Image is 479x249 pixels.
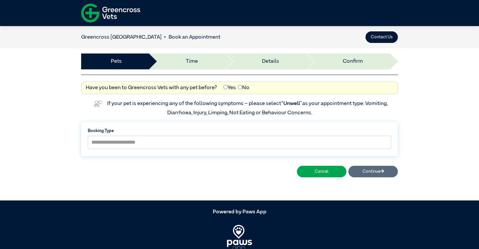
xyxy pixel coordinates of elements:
[162,33,220,41] li: Book an Appointment
[223,85,228,89] input: Yes
[107,101,389,116] label: If your pet is experiencing any of the following symptoms – please select as your appointment typ...
[111,57,122,65] a: Pets
[281,101,302,106] span: “Unwell”
[366,31,398,43] button: Contact Us
[238,84,249,92] label: No
[81,209,398,215] h5: Powered by Paws App
[88,128,391,134] label: Booking Type
[81,35,162,40] a: Greencross [GEOGRAPHIC_DATA]
[81,2,140,24] img: f-logo
[223,84,236,92] label: Yes
[297,166,346,177] button: Cancel
[91,98,104,109] img: vet
[81,33,220,41] nav: breadcrumb
[86,84,217,92] label: Have you been to Greencross Vets with any pet before?
[238,85,242,89] input: No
